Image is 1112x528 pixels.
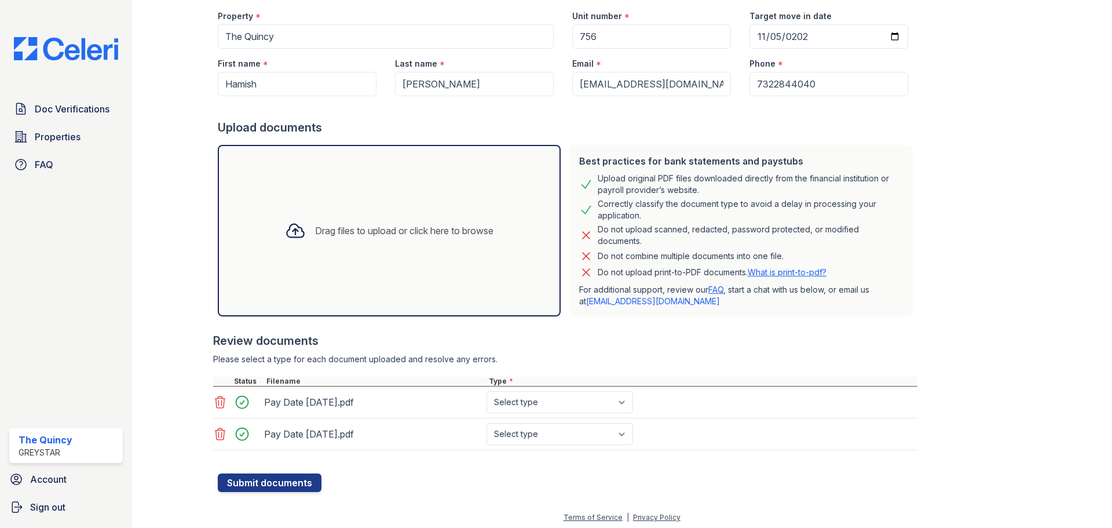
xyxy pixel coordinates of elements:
span: Sign out [30,500,65,514]
label: Last name [395,58,437,70]
div: Drag files to upload or click here to browse [315,224,493,238]
div: Do not upload scanned, redacted, password protected, or modified documents. [598,224,904,247]
span: Doc Verifications [35,102,109,116]
p: For additional support, review our , start a chat with us below, or email us at [579,284,904,307]
a: Sign out [5,496,127,519]
div: Please select a type for each document uploaded and resolve any errors. [213,354,917,365]
div: Upload original PDF files downloaded directly from the financial institution or payroll provider’... [598,173,904,196]
label: Email [572,58,594,70]
a: Account [5,468,127,491]
span: Properties [35,130,81,144]
div: Review documents [213,333,917,349]
div: Pay Date [DATE].pdf [264,393,482,412]
label: Unit number [572,10,622,22]
div: Do not combine multiple documents into one file. [598,249,784,263]
label: Property [218,10,253,22]
label: Phone [749,58,776,70]
div: Type [487,377,917,386]
div: Filename [264,377,487,386]
a: FAQ [708,285,723,294]
a: Properties [9,125,123,148]
a: What is print-to-pdf? [748,267,826,277]
div: The Quincy [19,433,72,447]
span: FAQ [35,158,53,172]
div: Correctly classify the document type to avoid a delay in processing your application. [598,198,904,221]
a: Privacy Policy [633,513,681,522]
div: | [627,513,629,522]
a: Terms of Service [564,513,623,522]
div: Pay Date [DATE].pdf [264,425,482,443]
div: Status [232,377,264,386]
p: Do not upload print-to-PDF documents. [598,267,826,278]
a: [EMAIL_ADDRESS][DOMAIN_NAME] [586,296,720,306]
div: Greystar [19,447,72,458]
div: Upload documents [218,119,917,136]
span: Account [30,472,67,486]
a: Doc Verifications [9,97,123,121]
label: First name [218,58,261,70]
a: FAQ [9,153,123,176]
img: CE_Logo_Blue-a8612792a0a2168367f1c8372b55b34899dd931a85d93a1a3d3e32e68fde9ad4.png [5,37,127,60]
label: Target move in date [749,10,832,22]
button: Submit documents [218,474,321,492]
div: Best practices for bank statements and paystubs [579,154,904,168]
